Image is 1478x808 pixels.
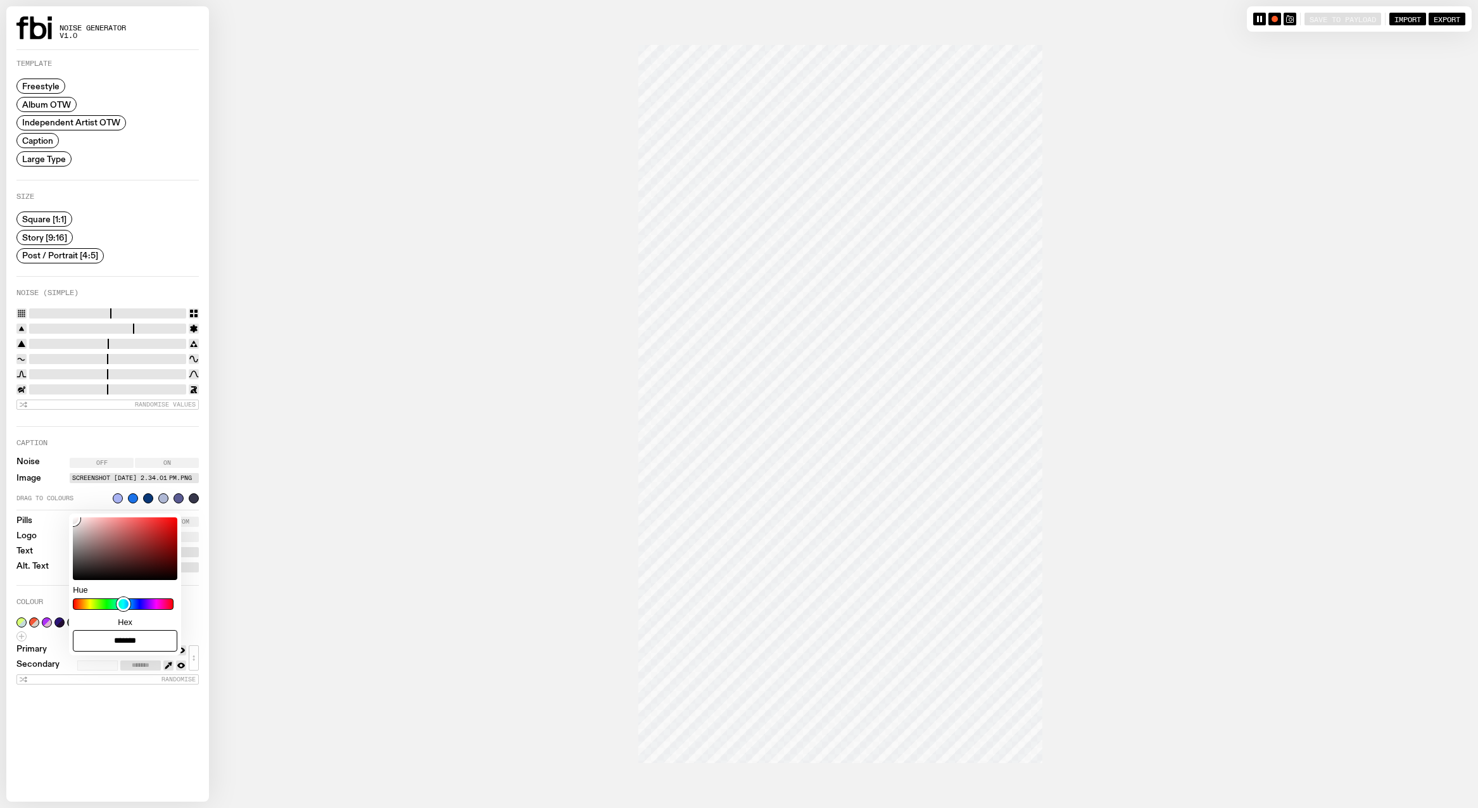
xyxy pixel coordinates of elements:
[22,215,66,224] span: Square [1:1]
[96,460,108,466] span: Off
[1394,15,1421,23] span: Import
[22,99,71,109] span: Album OTW
[163,460,171,466] span: On
[60,32,126,39] span: v1.0
[1304,13,1381,25] button: Save to Payload
[135,401,196,408] span: Randomise Values
[16,547,33,557] label: Text
[16,474,41,483] label: Image
[16,517,32,527] label: Pills
[22,118,120,127] span: Independent Artist OTW
[161,676,196,683] span: Randomise
[16,400,199,410] button: Randomise Values
[60,25,126,32] span: Noise Generator
[22,232,67,242] span: Story [9:16]
[16,289,79,296] label: Noise (Simple)
[16,458,40,468] label: Noise
[22,136,53,146] span: Caption
[22,82,60,91] span: Freestyle
[72,473,196,483] label: Screenshot [DATE] 2.34.01 pm.png
[73,630,177,651] input: Hex
[1434,15,1460,23] span: Export
[73,585,87,595] span: Hue
[118,617,132,627] span: Hex
[16,645,47,655] label: Primary
[16,60,52,67] label: Template
[189,645,199,671] button: ↕
[1389,13,1426,25] button: Import
[16,495,108,502] span: Drag to colours
[16,660,60,671] label: Secondary
[16,193,34,200] label: Size
[1310,15,1376,23] span: Save to Payload
[65,511,80,526] div: Color space thumb
[16,439,47,446] label: Caption
[1429,13,1465,25] button: Export
[22,154,66,163] span: Large Type
[16,674,199,685] button: Randomise
[22,251,98,260] span: Post / Portrait [4:5]
[16,598,43,605] label: Colour
[16,562,49,572] label: Alt. Text
[16,532,37,542] label: Logo
[73,598,174,610] input: Hue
